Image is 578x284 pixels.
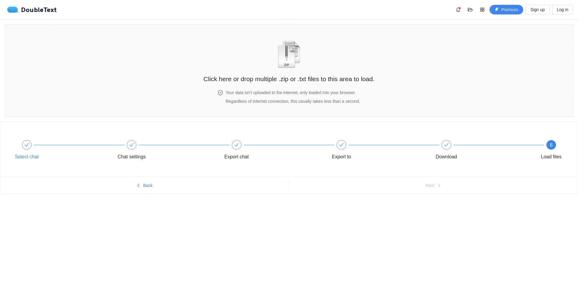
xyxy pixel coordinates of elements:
[224,152,249,162] div: Export chat
[9,140,114,162] div: Select chat
[530,6,545,13] span: Sign up
[453,5,463,14] button: bell
[534,140,569,162] div: 6Load files
[24,142,29,147] span: check
[0,181,289,190] button: leftBack
[218,90,223,96] span: safety-certificate
[478,7,487,12] span: appstore
[7,7,57,13] div: DoubleText
[339,142,344,147] span: check
[444,142,449,147] span: check
[557,6,568,13] span: Log in
[129,142,134,147] span: check
[465,5,475,14] button: folder-open
[436,152,457,162] div: Download
[466,7,475,12] span: folder-open
[489,5,523,14] button: thunderboltPremium
[234,142,239,147] span: check
[204,74,374,84] h2: Click here or drop multiple .zip or .txt files to this area to load.
[495,8,499,12] span: thunderbolt
[136,183,141,188] span: left
[501,6,518,13] span: Premium
[225,99,360,104] span: Regardless of internet connection, this usually takes less than a second.
[289,181,578,190] button: Nextright
[114,140,219,162] div: Chat settings
[15,152,39,162] div: Select chat
[526,5,549,14] button: Sign up
[429,140,534,162] div: Download
[477,5,487,14] button: appstore
[454,7,463,12] span: bell
[7,7,57,13] a: logoDoubleText
[332,152,351,162] div: Export to
[7,7,21,13] img: logo
[143,182,152,189] span: Back
[541,152,562,162] div: Load files
[550,142,553,148] span: 6
[118,152,146,162] div: Chat settings
[552,5,573,14] button: Log in
[225,89,360,96] h4: Your data isn't uploaded to the internet, only loaded into your browser.
[275,41,303,68] img: zipOrTextIcon
[324,140,429,162] div: Export to
[219,140,324,162] div: Export chat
